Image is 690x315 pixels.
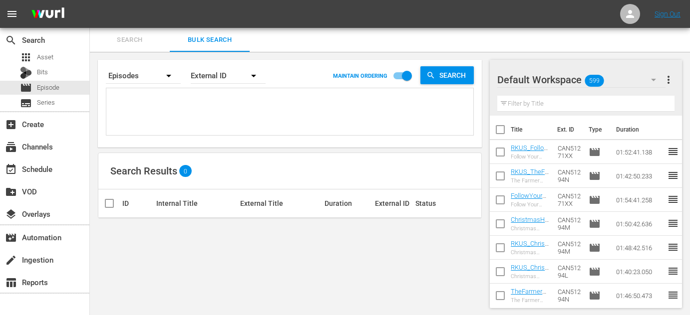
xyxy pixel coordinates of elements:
span: Search [5,34,17,46]
td: CAN51294N [554,164,585,188]
span: Channels [5,141,17,153]
span: Episode [589,170,601,182]
span: reorder [667,241,679,253]
span: Episode [589,218,601,230]
td: 01:50:42.636 [612,212,667,236]
span: Create [5,119,17,131]
div: External ID [375,199,412,207]
span: menu [6,8,18,20]
div: ID [122,199,153,207]
span: Episode [589,290,601,302]
th: Type [583,116,610,144]
div: The Farmer and the Belle – Saving Santaland [511,177,550,184]
span: Asset [20,51,32,63]
span: Series [37,98,55,108]
div: Duration [325,199,372,207]
span: Schedule [5,163,17,175]
span: more_vert [663,74,675,86]
span: Search [435,66,474,84]
span: Episode [589,266,601,278]
span: 599 [585,70,604,91]
span: Bulk Search [176,34,244,46]
td: CAN51271XX [554,188,585,212]
div: Episodes [106,62,181,90]
th: Duration [610,116,670,144]
div: External Title [240,199,322,207]
a: RKUS_ChristmasCupcakes [511,264,549,286]
span: reorder [667,193,679,205]
span: 0 [179,167,192,174]
a: RKUS_TheFarmerAndTheBelle_SavingSantaland [511,168,549,198]
span: Reports [5,277,17,289]
td: 01:46:50.473 [612,284,667,308]
span: reorder [667,217,679,229]
div: External ID [191,62,266,90]
button: Search [420,66,474,84]
span: Ingestion [5,254,17,266]
div: Status [415,199,446,207]
span: reorder [667,146,679,157]
span: Episode [20,82,32,94]
p: MAINTAIN ORDERING [333,73,387,79]
div: Christmas Cupcakes [511,273,550,280]
div: Christmas Harmony [511,225,550,232]
span: Asset [37,52,53,62]
span: Automation [5,232,17,244]
td: 01:52:41.138 [612,140,667,164]
a: FollowYourHeart99_Wurl [511,192,547,207]
td: 01:48:42.516 [612,236,667,260]
span: Episode [37,83,59,93]
div: Bits [20,67,32,79]
a: Sign Out [655,10,681,18]
th: Title [511,116,551,144]
td: CAN51294N [554,284,585,308]
span: reorder [667,265,679,277]
span: VOD [5,186,17,198]
td: CAN51271XX [554,140,585,164]
img: ans4CAIJ8jUAAAAAAAAAAAAAAAAAAAAAAAAgQb4GAAAAAAAAAAAAAAAAAAAAAAAAJMjXAAAAAAAAAAAAAAAAAAAAAAAAgAT5G... [24,2,72,26]
th: Ext. ID [551,116,583,144]
span: reorder [667,289,679,301]
a: RKUS_FollowYourHeart99 [511,144,549,159]
td: 01:54:41.258 [612,188,667,212]
td: CAN51294M [554,236,585,260]
span: Episode [589,194,601,206]
a: ChristmasHarmony_Wurl [511,216,549,231]
span: Bits [37,67,48,77]
span: reorder [667,169,679,181]
span: Episode [589,146,601,158]
div: Christmas Harmony [511,249,550,256]
div: The Farmer and the Belle – Saving Santaland [511,297,550,304]
div: Internal Title [156,199,238,207]
div: Follow Your Heart [511,201,550,208]
td: 01:40:23.050 [612,260,667,284]
span: Search Results [110,165,177,177]
span: Search [96,34,164,46]
td: CAN51294L [554,260,585,284]
a: RKUS_ChristmasHarmony [511,240,549,262]
span: Episode [589,242,601,254]
span: Overlays [5,208,17,220]
td: 01:42:50.233 [612,164,667,188]
button: more_vert [663,68,675,92]
span: Series [20,97,32,109]
td: CAN51294M [554,212,585,236]
div: Default Workspace [497,66,666,94]
div: Follow Your Heart [511,154,550,160]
